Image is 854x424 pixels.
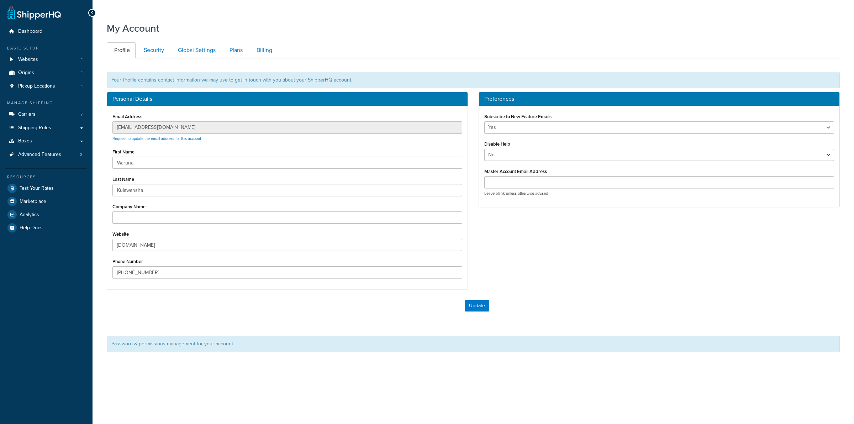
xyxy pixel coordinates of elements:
span: Advanced Features [18,152,61,158]
a: Billing [249,42,278,58]
span: Shipping Rules [18,125,51,131]
a: Help Docs [5,221,87,234]
div: Manage Shipping [5,100,87,106]
label: Website [112,231,129,237]
h1: My Account [107,21,159,35]
span: Carriers [18,111,36,117]
label: Disable Help [484,141,510,147]
span: Websites [18,57,38,63]
a: Marketplace [5,195,87,208]
span: Origins [18,70,34,76]
li: Pickup Locations [5,80,87,93]
label: Subscribe to New Feature Emails [484,114,552,119]
label: Company Name [112,204,146,209]
span: Test Your Rates [20,185,54,192]
span: 1 [81,57,83,63]
li: Carriers [5,108,87,121]
div: Password & permissions management for your account. [107,336,840,352]
a: Test Your Rates [5,182,87,195]
div: Your Profile contains contact information we may use to get in touch with you about your ShipperH... [107,72,840,88]
span: 7 [80,111,83,117]
li: Origins [5,66,87,79]
label: First Name [112,149,135,155]
span: Analytics [20,212,39,218]
p: Leave blank unless otherwise advised [484,191,834,196]
h3: Preferences [484,96,834,102]
h3: Personal Details [112,96,462,102]
a: Pickup Locations 1 [5,80,87,93]
a: Security [136,42,170,58]
label: Master Account Email Address [484,169,547,174]
a: Boxes [5,135,87,148]
a: Advanced Features 3 [5,148,87,161]
a: Shipping Rules [5,121,87,135]
div: Basic Setup [5,45,87,51]
a: Request to update the email address for this account [112,136,201,141]
span: 1 [81,70,83,76]
label: Last Name [112,177,134,182]
span: Dashboard [18,28,42,35]
span: Pickup Locations [18,83,55,89]
span: Help Docs [20,225,43,231]
label: Email Address [112,114,142,119]
span: 1 [81,83,83,89]
a: Dashboard [5,25,87,38]
a: Analytics [5,208,87,221]
a: Plans [222,42,248,58]
a: Profile [107,42,136,58]
div: Resources [5,174,87,180]
span: Marketplace [20,199,46,205]
label: Phone Number [112,259,143,264]
a: Origins 1 [5,66,87,79]
button: Update [465,300,489,312]
a: ShipperHQ Home [7,5,61,20]
a: Carriers 7 [5,108,87,121]
a: Websites 1 [5,53,87,66]
a: Global Settings [170,42,221,58]
li: Advanced Features [5,148,87,161]
span: 3 [80,152,83,158]
li: Websites [5,53,87,66]
span: Boxes [18,138,32,144]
